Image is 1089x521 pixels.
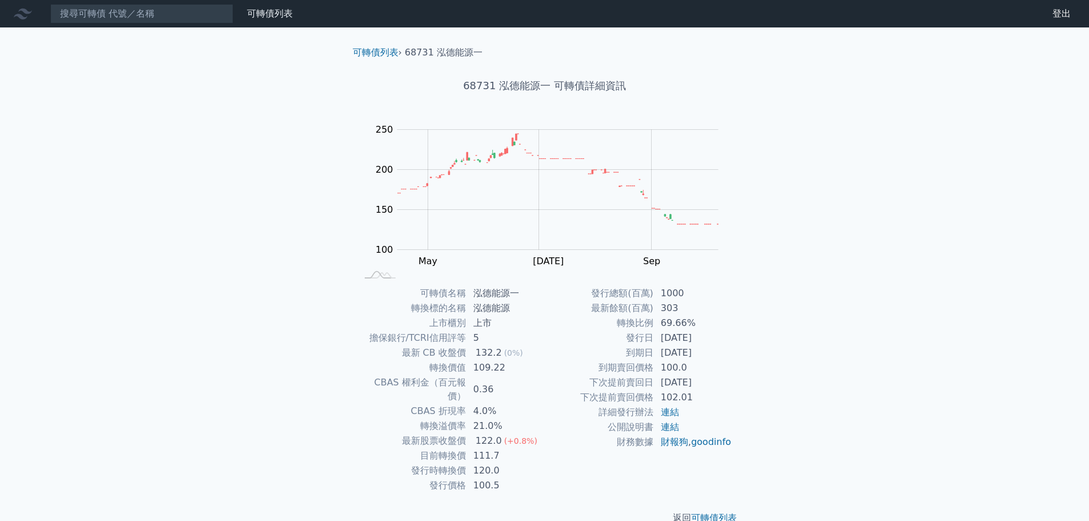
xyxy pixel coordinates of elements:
[405,46,482,59] li: 68731 泓德能源一
[376,244,393,255] tspan: 100
[466,316,545,331] td: 上市
[357,463,466,478] td: 發行時轉換價
[504,348,523,357] span: (0%)
[466,448,545,463] td: 111.7
[654,286,732,301] td: 1000
[654,301,732,316] td: 303
[473,346,504,360] div: 132.2
[545,301,654,316] td: 最新餘額(百萬)
[545,345,654,360] td: 到期日
[661,436,688,447] a: 財報狗
[376,124,393,135] tspan: 250
[654,360,732,375] td: 100.0
[654,390,732,405] td: 102.01
[247,8,293,19] a: 可轉債列表
[357,404,466,419] td: CBAS 折現率
[466,375,545,404] td: 0.36
[654,331,732,345] td: [DATE]
[353,47,398,58] a: 可轉債列表
[376,204,393,215] tspan: 150
[357,286,466,301] td: 可轉債名稱
[545,331,654,345] td: 發行日
[466,331,545,345] td: 5
[545,435,654,450] td: 財務數據
[397,134,718,224] g: Series
[654,435,732,450] td: ,
[357,301,466,316] td: 轉換標的名稱
[344,78,746,94] h1: 68731 泓德能源一 可轉債詳細資訊
[545,375,654,390] td: 下次提前賣回日
[50,4,233,23] input: 搜尋可轉債 代號／名稱
[357,419,466,433] td: 轉換溢價率
[643,256,660,267] tspan: Sep
[545,390,654,405] td: 下次提前賣回價格
[370,124,736,290] g: Chart
[545,405,654,420] td: 詳細發行辦法
[353,46,402,59] li: ›
[466,360,545,375] td: 109.22
[357,478,466,493] td: 發行價格
[357,345,466,360] td: 最新 CB 收盤價
[545,286,654,301] td: 發行總額(百萬)
[466,478,545,493] td: 100.5
[1043,5,1080,23] a: 登出
[691,436,731,447] a: goodinfo
[466,286,545,301] td: 泓德能源一
[466,301,545,316] td: 泓德能源
[545,316,654,331] td: 轉換比例
[661,407,679,417] a: 連結
[357,331,466,345] td: 擔保銀行/TCRI信用評等
[357,448,466,463] td: 目前轉換價
[357,316,466,331] td: 上市櫃別
[654,375,732,390] td: [DATE]
[654,345,732,360] td: [DATE]
[466,404,545,419] td: 4.0%
[376,164,393,175] tspan: 200
[654,316,732,331] td: 69.66%
[545,420,654,435] td: 公開說明書
[418,256,437,267] tspan: May
[357,433,466,448] td: 最新股票收盤價
[661,421,679,432] a: 連結
[466,463,545,478] td: 120.0
[533,256,564,267] tspan: [DATE]
[357,375,466,404] td: CBAS 權利金（百元報價）
[504,436,537,446] span: (+0.8%)
[473,434,504,448] div: 122.0
[466,419,545,433] td: 21.0%
[357,360,466,375] td: 轉換價值
[545,360,654,375] td: 到期賣回價格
